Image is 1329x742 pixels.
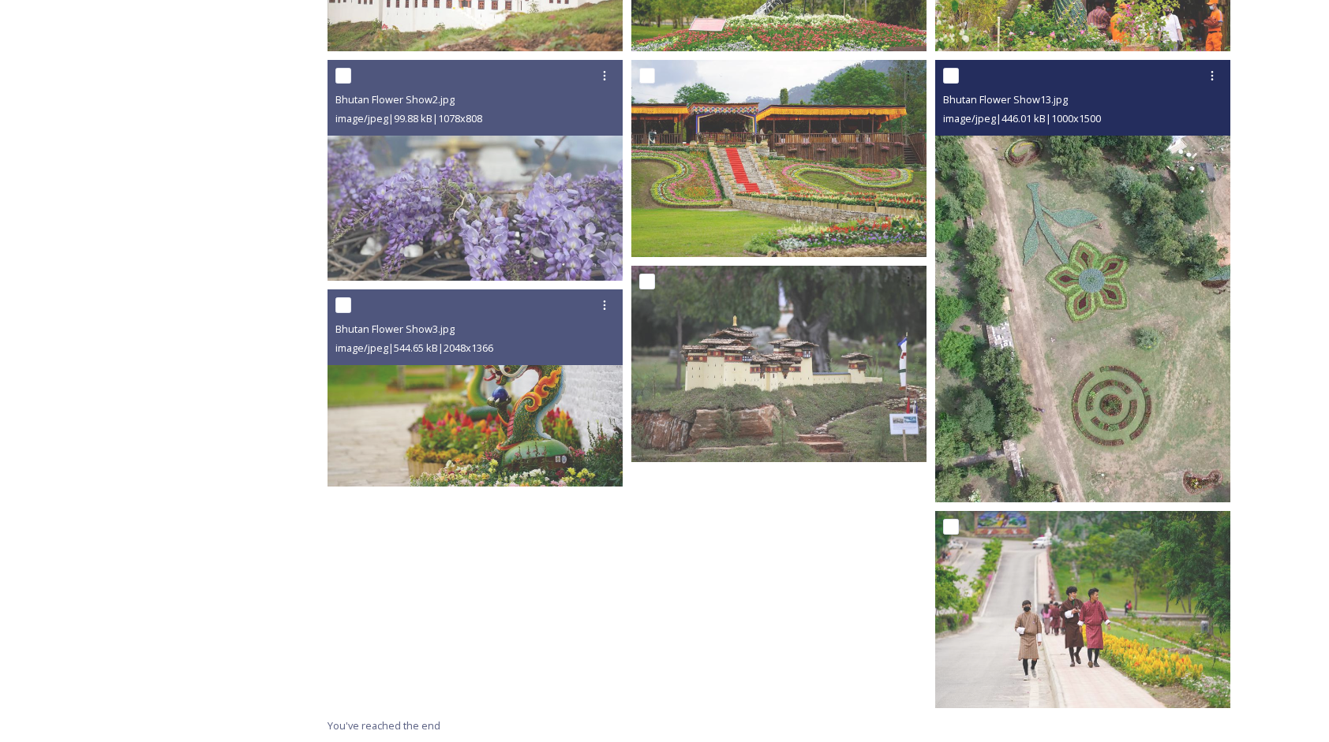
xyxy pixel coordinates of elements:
[335,322,455,336] span: Bhutan Flower Show3.jpg
[328,718,440,733] span: You've reached the end
[943,111,1101,125] span: image/jpeg | 446.01 kB | 1000 x 1500
[943,92,1068,106] span: Bhutan Flower Show13.jpg
[328,289,623,487] img: Bhutan Flower Show3.jpg
[935,60,1230,502] img: Bhutan Flower Show13.jpg
[335,341,493,355] span: image/jpeg | 544.65 kB | 2048 x 1366
[335,92,455,106] span: Bhutan Flower Show2.jpg
[935,511,1230,708] img: Bhutan Flower Show7.jpg
[328,60,623,282] img: Bhutan Flower Show2.jpg
[335,111,482,125] span: image/jpeg | 99.88 kB | 1078 x 808
[631,60,927,257] img: Bhutan Flower Show4.jpg
[631,266,927,463] img: Bhutan Flower Show12.jpg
